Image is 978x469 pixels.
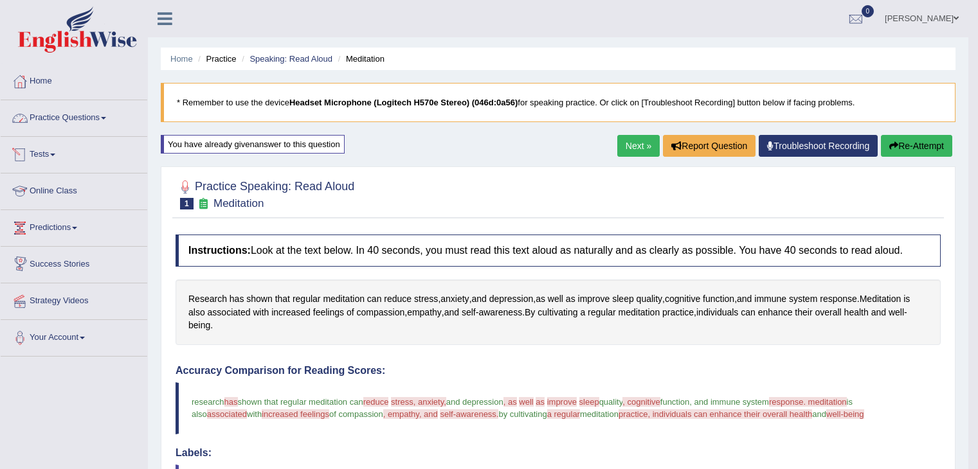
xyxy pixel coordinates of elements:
[503,397,517,407] span: , as
[538,306,577,319] span: Click to see word definition
[313,306,344,319] span: Click to see word definition
[247,409,262,419] span: with
[188,306,205,319] span: Click to see word definition
[536,292,545,306] span: Click to see word definition
[617,135,660,157] a: Next »
[759,135,878,157] a: Troubleshoot Recording
[795,306,812,319] span: Click to see word definition
[826,409,864,419] span: well-being
[195,53,236,65] li: Practice
[769,397,847,407] span: response. meditation
[246,292,272,306] span: Click to see word definition
[213,197,264,209] small: Meditation
[262,409,329,419] span: increased feelings
[612,292,633,306] span: Click to see word definition
[384,292,412,306] span: Click to see word definition
[224,397,238,407] span: has
[275,292,290,306] span: Click to see word definition
[741,306,756,319] span: Click to see word definition
[588,306,616,319] span: Click to see word definition
[694,397,769,407] span: and immune system
[754,292,786,306] span: Click to see word definition
[176,365,941,376] h4: Accuracy Comparison for Reading Scores:
[1,210,147,242] a: Predictions
[407,306,442,319] span: Click to see word definition
[335,53,385,65] li: Meditation
[176,234,941,267] h4: Look at the text below. In 40 seconds, you must read this text aloud as naturally and as clearly ...
[1,64,147,96] a: Home
[347,306,354,319] span: Click to see word definition
[525,306,535,319] span: Click to see word definition
[462,306,476,319] span: Click to see word definition
[188,319,210,332] span: Click to see word definition
[622,397,660,407] span: , cognitive
[579,397,599,407] span: sleep
[230,292,244,306] span: Click to see word definition
[170,54,193,64] a: Home
[414,292,438,306] span: Click to see word definition
[696,306,738,319] span: Click to see word definition
[192,397,224,407] span: research
[689,397,692,407] span: ,
[271,306,311,319] span: Click to see word definition
[619,306,660,319] span: Click to see word definition
[329,409,383,419] span: of compassion
[519,397,533,407] span: well
[197,198,210,210] small: Exam occurring question
[323,292,365,306] span: Click to see word definition
[440,409,498,419] span: self-awareness.
[662,306,694,319] span: Click to see word definition
[663,135,756,157] button: Report Question
[1,283,147,315] a: Strategy Videos
[619,409,812,419] span: practice, individuals can enhance their overall health
[889,306,904,319] span: Click to see word definition
[207,409,247,419] span: associated
[489,292,534,306] span: Click to see word definition
[478,306,522,319] span: Click to see word definition
[1,320,147,352] a: Your Account
[188,245,251,256] b: Instructions:
[367,292,382,306] span: Click to see word definition
[180,198,194,209] span: 1
[580,409,619,419] span: meditation
[536,397,545,407] span: as
[815,306,841,319] span: Click to see word definition
[1,173,147,206] a: Online Class
[862,5,874,17] span: 0
[357,306,405,319] span: Click to see word definition
[844,306,869,319] span: Click to see word definition
[176,447,941,459] h4: Labels:
[472,292,487,306] span: Click to see word definition
[238,397,363,407] span: shown that regular meditation can
[737,292,752,306] span: Click to see word definition
[1,100,147,132] a: Practice Questions
[665,292,700,306] span: Click to see word definition
[566,292,575,306] span: Click to see word definition
[820,292,857,306] span: Click to see word definition
[446,397,503,407] span: and depression
[161,83,955,122] blockquote: * Remember to use the device for speaking practice. Or click on [Troubleshoot Recording] button b...
[444,306,459,319] span: Click to see word definition
[637,292,662,306] span: Click to see word definition
[249,54,332,64] a: Speaking: Read Aloud
[758,306,793,319] span: Click to see word definition
[293,292,321,306] span: Click to see word definition
[391,397,446,407] span: stress, anxiety,
[363,397,389,407] span: reduce
[547,397,577,407] span: improve
[703,292,734,306] span: Click to see word definition
[289,98,518,107] b: Headset Microphone (Logitech H570e Stereo) (046d:0a56)
[599,397,623,407] span: quality
[176,177,354,209] h2: Practice Speaking: Read Aloud
[860,292,901,306] span: Click to see word definition
[383,409,438,419] span: , empathy, and
[548,292,563,306] span: Click to see word definition
[881,135,952,157] button: Re-Attempt
[253,306,269,319] span: Click to see word definition
[208,306,251,319] span: Click to see word definition
[161,135,345,154] div: You have already given answer to this question
[188,292,227,306] span: Click to see word definition
[176,279,941,345] div: , , , , , . , , - . , - .
[789,292,817,306] span: Click to see word definition
[871,306,886,319] span: Click to see word definition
